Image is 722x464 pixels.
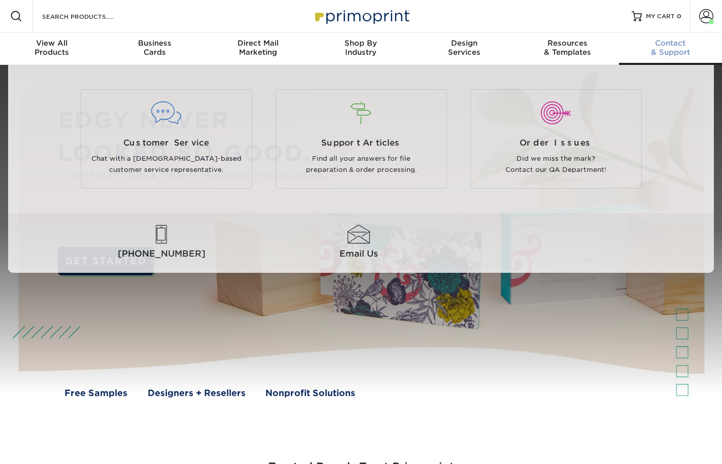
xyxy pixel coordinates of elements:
[619,39,722,48] span: Contact
[103,39,206,48] span: Business
[619,32,722,65] a: Contact& Support
[284,137,439,149] span: Support Articles
[65,225,258,261] a: [PHONE_NUMBER]
[310,32,412,65] a: Shop ByIndustry
[515,39,618,57] div: & Templates
[412,32,515,65] a: DesignServices
[271,89,451,189] a: Support Articles Find all your answers for file preparation & order processing.
[65,247,258,260] span: [PHONE_NUMBER]
[677,13,681,20] span: 0
[207,32,310,65] a: Direct MailMarketing
[515,39,618,48] span: Resources
[310,39,412,57] div: Industry
[207,39,310,48] span: Direct Mail
[262,247,456,260] span: Email Us
[103,39,206,57] div: Cards
[77,89,256,189] a: Customer Service Chat with a [DEMOGRAPHIC_DATA]-based customer service representative.
[310,39,412,48] span: Shop By
[284,153,439,176] p: Find all your answers for file preparation & order processing.
[646,12,675,21] span: MY CART
[41,10,140,22] input: SEARCH PRODUCTS.....
[619,39,722,57] div: & Support
[207,39,310,57] div: Marketing
[311,5,412,27] img: Primoprint
[478,153,634,176] p: Did we miss the mark? Contact our QA Department!
[466,89,646,189] a: Order Issues Did we miss the mark? Contact our QA Department!
[89,153,244,176] p: Chat with a [DEMOGRAPHIC_DATA]-based customer service representative.
[515,32,618,65] a: Resources& Templates
[412,39,515,48] span: Design
[412,39,515,57] div: Services
[262,225,456,261] a: Email Us
[478,137,634,149] span: Order Issues
[89,137,244,149] span: Customer Service
[103,32,206,65] a: BusinessCards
